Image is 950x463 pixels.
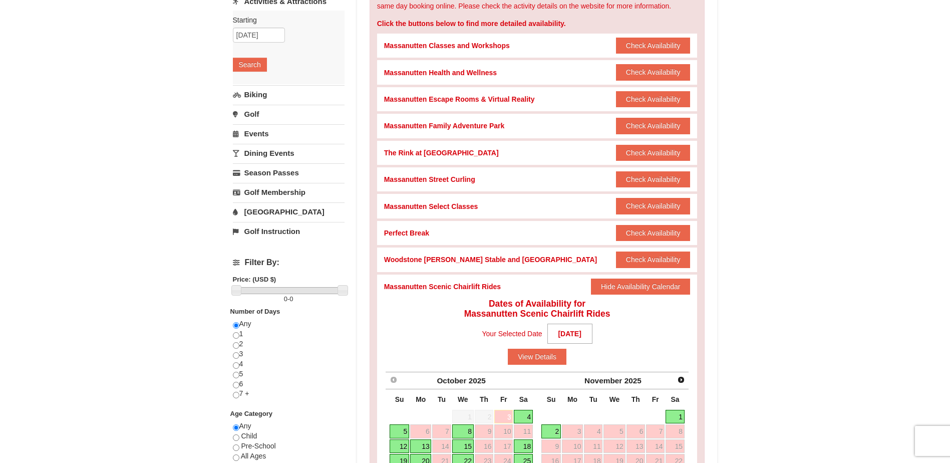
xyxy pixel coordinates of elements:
span: Tuesday [589,395,597,403]
label: - [233,294,345,304]
a: 11 [514,424,533,438]
div: Any 1 2 3 4 5 6 7 + [233,319,345,409]
div: Massanutten Family Adventure Park [384,121,505,131]
span: Friday [652,395,659,403]
a: 3 [494,410,513,424]
a: 8 [452,424,474,438]
a: 4 [514,410,533,424]
a: 14 [432,439,451,453]
span: Prev [390,376,398,384]
a: Prev [387,373,401,387]
a: Season Passes [233,163,345,182]
div: Click the buttons below to find more detailed availability. [377,19,698,29]
div: Massanutten Scenic Chairlift Rides [384,282,501,292]
div: Massanutten Classes and Workshops [384,41,510,51]
div: The Rink at [GEOGRAPHIC_DATA] [384,148,499,158]
div: Massanutten Street Curling [384,174,475,184]
a: 14 [646,439,665,453]
a: 9 [475,424,494,438]
span: Saturday [519,395,528,403]
span: 2025 [624,376,642,385]
a: 8 [666,424,685,438]
a: 6 [626,424,646,438]
span: Monday [416,395,426,403]
a: 7 [432,424,451,438]
a: 17 [494,439,513,453]
button: View Details [508,349,566,365]
button: Check Availability [616,38,691,54]
button: Check Availability [616,252,691,268]
a: 5 [390,424,409,438]
a: 9 [541,439,561,453]
strong: [DATE] [547,324,592,344]
a: 15 [666,439,685,453]
a: 13 [410,439,431,453]
a: 13 [626,439,646,453]
a: 10 [562,439,583,453]
button: Hide Availability Calendar [591,279,691,295]
a: 15 [452,439,474,453]
button: Check Availability [616,91,691,107]
a: Golf Instruction [233,222,345,241]
span: Thursday [480,395,488,403]
span: Wednesday [458,395,468,403]
a: Next [674,373,688,387]
span: Pre-School [241,442,275,450]
a: 4 [584,424,602,438]
span: Child [241,432,257,440]
a: 3 [562,424,583,438]
span: November [584,376,622,385]
a: Dining Events [233,144,345,162]
span: Sunday [395,395,404,403]
a: 18 [514,439,533,453]
a: 6 [410,424,431,438]
div: Massanutten Escape Rooms & Virtual Reality [384,94,535,104]
span: Friday [500,395,507,403]
span: Tuesday [438,395,446,403]
h4: Dates of Availability for Massanutten Scenic Chairlift Rides [384,299,691,319]
a: 12 [603,439,625,453]
span: Sunday [547,395,556,403]
span: Saturday [671,395,680,403]
span: Wednesday [609,395,620,403]
button: Check Availability [616,198,691,214]
button: Check Availability [616,225,691,241]
a: Biking [233,85,345,104]
strong: Price: (USD $) [233,276,276,283]
a: Golf [233,105,345,123]
button: Check Availability [616,118,691,134]
h4: Filter By: [233,258,345,267]
a: 5 [603,424,625,438]
span: 2025 [469,376,486,385]
span: 0 [284,295,287,303]
span: Monday [567,395,577,403]
span: 1 [452,410,474,424]
strong: Number of Days [230,308,280,315]
div: Woodstone [PERSON_NAME] Stable and [GEOGRAPHIC_DATA] [384,255,597,265]
a: Golf Membership [233,183,345,201]
span: 0 [289,295,293,303]
div: Perfect Break [384,228,429,238]
a: 2 [541,424,561,438]
a: 1 [666,410,685,424]
label: Starting [233,15,337,25]
span: Next [677,376,685,384]
button: Search [233,58,267,72]
button: Check Availability [616,145,691,161]
span: October [437,376,466,385]
a: [GEOGRAPHIC_DATA] [233,202,345,221]
strong: Age Category [230,410,273,417]
a: 10 [494,424,513,438]
button: Check Availability [616,171,691,187]
a: Events [233,124,345,143]
a: 12 [390,439,409,453]
span: 2 [475,410,494,424]
a: 7 [646,424,665,438]
div: Massanutten Health and Wellness [384,68,497,78]
span: Your Selected Date [482,326,542,341]
button: Check Availability [616,64,691,80]
a: 11 [584,439,602,453]
div: Massanutten Select Classes [384,201,478,211]
a: 16 [475,439,494,453]
span: All Ages [241,452,266,460]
